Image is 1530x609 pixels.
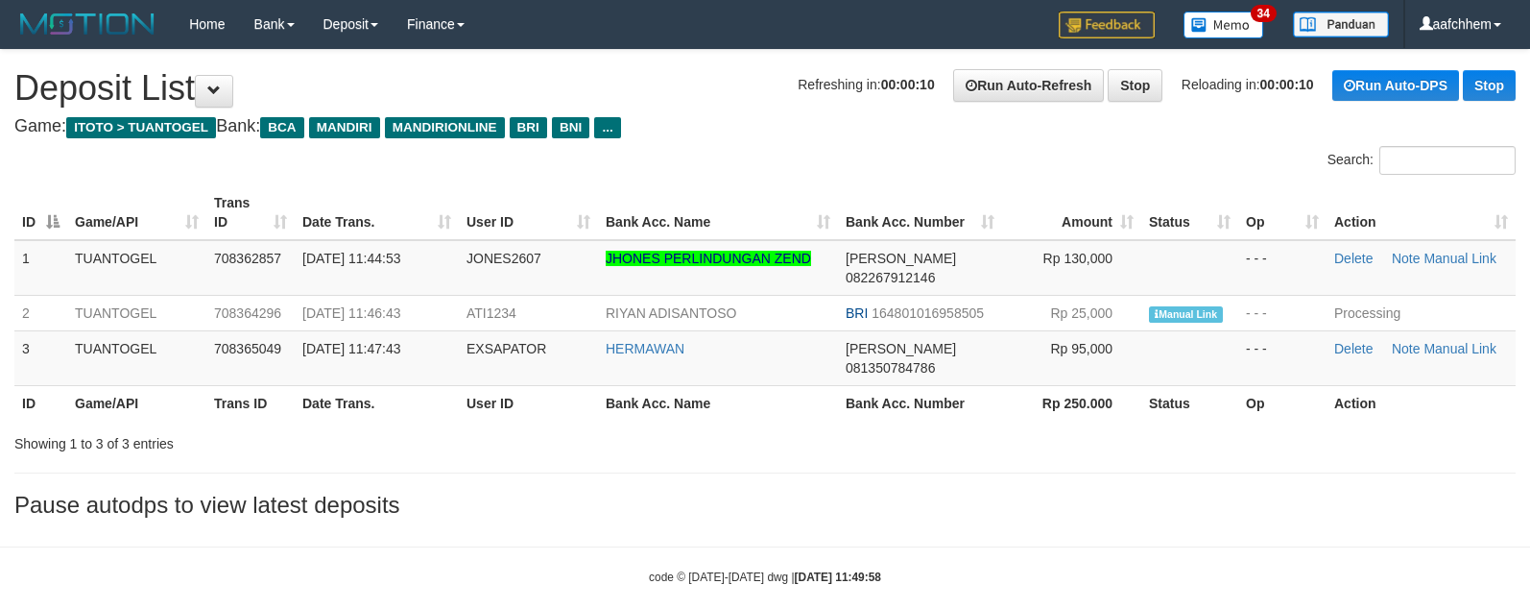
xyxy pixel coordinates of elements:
th: Op [1238,385,1327,421]
td: TUANTOGEL [67,295,206,330]
a: Note [1392,251,1421,266]
strong: 00:00:10 [1260,77,1314,92]
img: MOTION_logo.png [14,10,160,38]
th: Game/API [67,385,206,421]
a: Run Auto-DPS [1332,70,1459,101]
span: 708364296 [214,305,281,321]
span: Copy 164801016958505 to clipboard [872,305,984,321]
span: [PERSON_NAME] [846,341,956,356]
th: ID [14,385,67,421]
span: MANDIRIONLINE [385,117,505,138]
th: Rp 250.000 [1002,385,1141,421]
span: Rp 25,000 [1050,305,1112,321]
label: Search: [1327,146,1516,175]
span: [DATE] 11:44:53 [302,251,400,266]
span: BNI [552,117,589,138]
h1: Deposit List [14,69,1516,108]
th: Date Trans. [295,385,459,421]
span: ATI1234 [466,305,516,321]
a: JHONES PERLINDUNGAN ZEND [606,251,811,266]
th: Op: activate to sort column ascending [1238,185,1327,240]
td: 3 [14,330,67,385]
span: JONES2607 [466,251,541,266]
th: Game/API: activate to sort column ascending [67,185,206,240]
span: [PERSON_NAME] [846,251,956,266]
span: Reloading in: [1182,77,1314,92]
th: Bank Acc. Number: activate to sort column ascending [838,185,1002,240]
span: Refreshing in: [798,77,934,92]
input: Search: [1379,146,1516,175]
h3: Pause autodps to view latest deposits [14,493,1516,518]
span: ITOTO > TUANTOGEL [66,117,216,138]
span: Copy 082267912146 to clipboard [846,270,935,285]
th: User ID [459,385,598,421]
a: Note [1392,341,1421,356]
th: Action [1327,385,1516,421]
td: - - - [1238,330,1327,385]
strong: 00:00:10 [881,77,935,92]
th: ID: activate to sort column descending [14,185,67,240]
img: panduan.png [1293,12,1389,37]
a: HERMAWAN [606,341,684,356]
td: TUANTOGEL [67,330,206,385]
th: Action: activate to sort column ascending [1327,185,1516,240]
div: Showing 1 to 3 of 3 entries [14,426,623,453]
span: Rp 95,000 [1050,341,1112,356]
th: Bank Acc. Number [838,385,1002,421]
th: Date Trans.: activate to sort column ascending [295,185,459,240]
img: Feedback.jpg [1059,12,1155,38]
a: Run Auto-Refresh [953,69,1104,102]
td: TUANTOGEL [67,240,206,296]
td: 2 [14,295,67,330]
a: RIYAN ADISANTOSO [606,305,736,321]
a: Stop [1463,70,1516,101]
th: Status [1141,385,1238,421]
span: 708362857 [214,251,281,266]
a: Manual Link [1423,251,1496,266]
span: BRI [846,305,868,321]
small: code © [DATE]-[DATE] dwg | [649,571,881,584]
th: User ID: activate to sort column ascending [459,185,598,240]
a: Delete [1334,341,1373,356]
span: BCA [260,117,303,138]
th: Status: activate to sort column ascending [1141,185,1238,240]
span: ... [594,117,620,138]
td: 1 [14,240,67,296]
td: Processing [1327,295,1516,330]
span: Rp 130,000 [1043,251,1112,266]
th: Bank Acc. Name: activate to sort column ascending [598,185,838,240]
h4: Game: Bank: [14,117,1516,136]
span: Manually Linked [1149,306,1223,323]
th: Bank Acc. Name [598,385,838,421]
td: - - - [1238,295,1327,330]
th: Trans ID: activate to sort column ascending [206,185,295,240]
td: - - - [1238,240,1327,296]
span: [DATE] 11:47:43 [302,341,400,356]
th: Amount: activate to sort column ascending [1002,185,1141,240]
th: Trans ID [206,385,295,421]
strong: [DATE] 11:49:58 [795,571,881,584]
span: Copy 081350784786 to clipboard [846,360,935,376]
a: Manual Link [1423,341,1496,356]
span: 34 [1251,5,1277,22]
span: BRI [510,117,547,138]
span: 708365049 [214,341,281,356]
a: Delete [1334,251,1373,266]
a: Stop [1108,69,1162,102]
img: Button%20Memo.svg [1183,12,1264,38]
span: [DATE] 11:46:43 [302,305,400,321]
span: EXSAPATOR [466,341,546,356]
span: MANDIRI [309,117,380,138]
